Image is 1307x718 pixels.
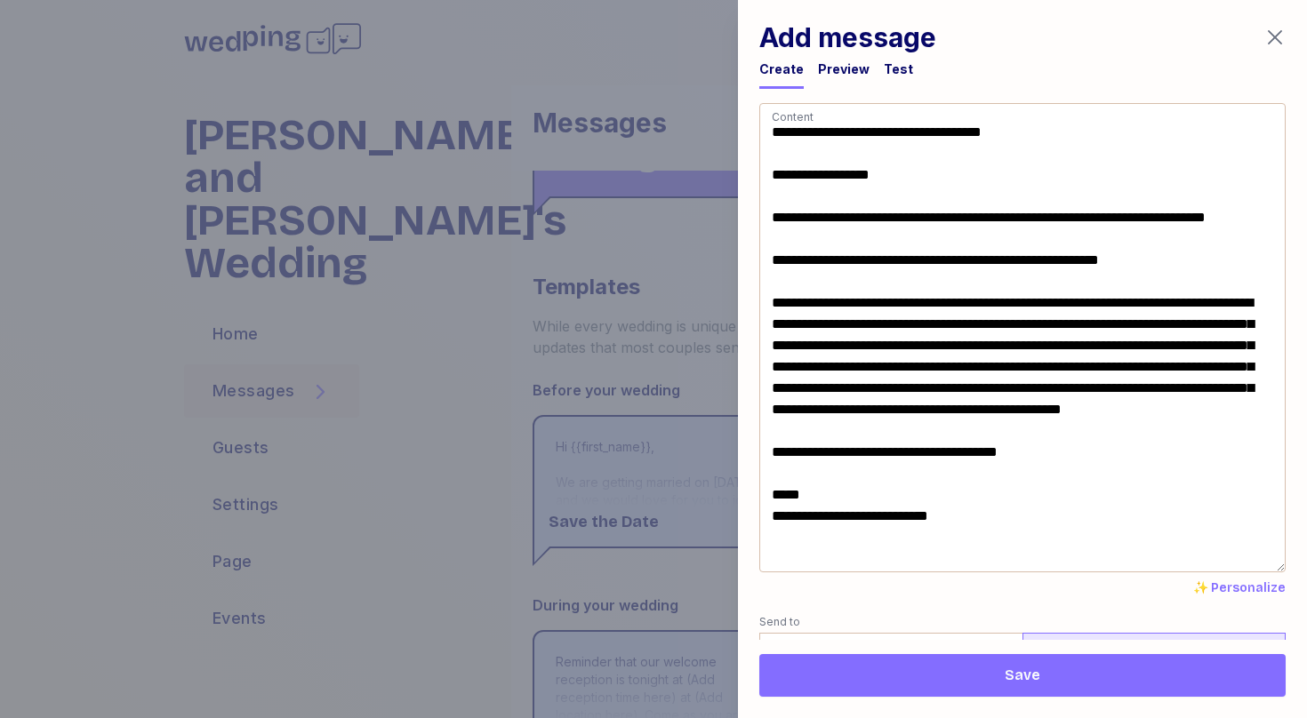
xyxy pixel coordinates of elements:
div: Preview [818,60,870,78]
label: Select guests [1022,633,1286,677]
button: ✨ Personalize [1193,579,1286,597]
button: Save [759,654,1286,697]
h1: Add message [759,21,936,53]
div: Create [759,60,804,78]
label: Send to [759,611,1286,633]
label: All guests [759,633,1022,677]
div: Test [884,60,913,78]
span: Save [1005,665,1040,686]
